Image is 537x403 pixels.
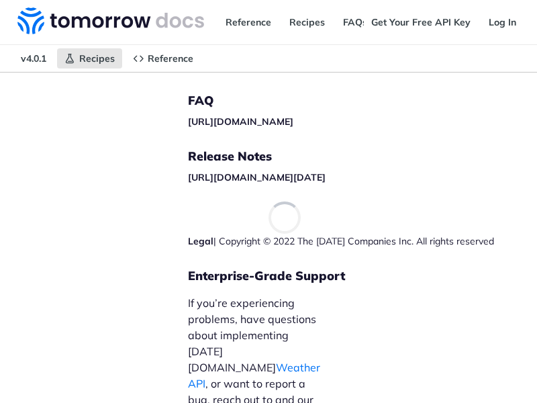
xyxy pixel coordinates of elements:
[57,48,122,69] a: Recipes
[188,234,494,248] div: | Copyright © 2022 The [DATE] Companies Inc. All rights reserved
[336,12,375,32] a: FAQs
[282,12,332,32] a: Recipes
[188,268,345,284] h5: Enterprise-Grade Support
[79,52,115,64] span: Recipes
[188,148,494,165] h5: Release Notes
[364,12,478,32] a: Get Your Free API Key
[188,171,326,183] a: [URL][DOMAIN_NAME][DATE]
[218,12,279,32] a: Reference
[148,52,193,64] span: Reference
[13,48,54,69] span: v4.0.1
[481,12,524,32] a: Log In
[188,235,213,247] a: Legal
[17,7,204,34] img: Tomorrow.io Weather API Docs
[126,48,201,69] a: Reference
